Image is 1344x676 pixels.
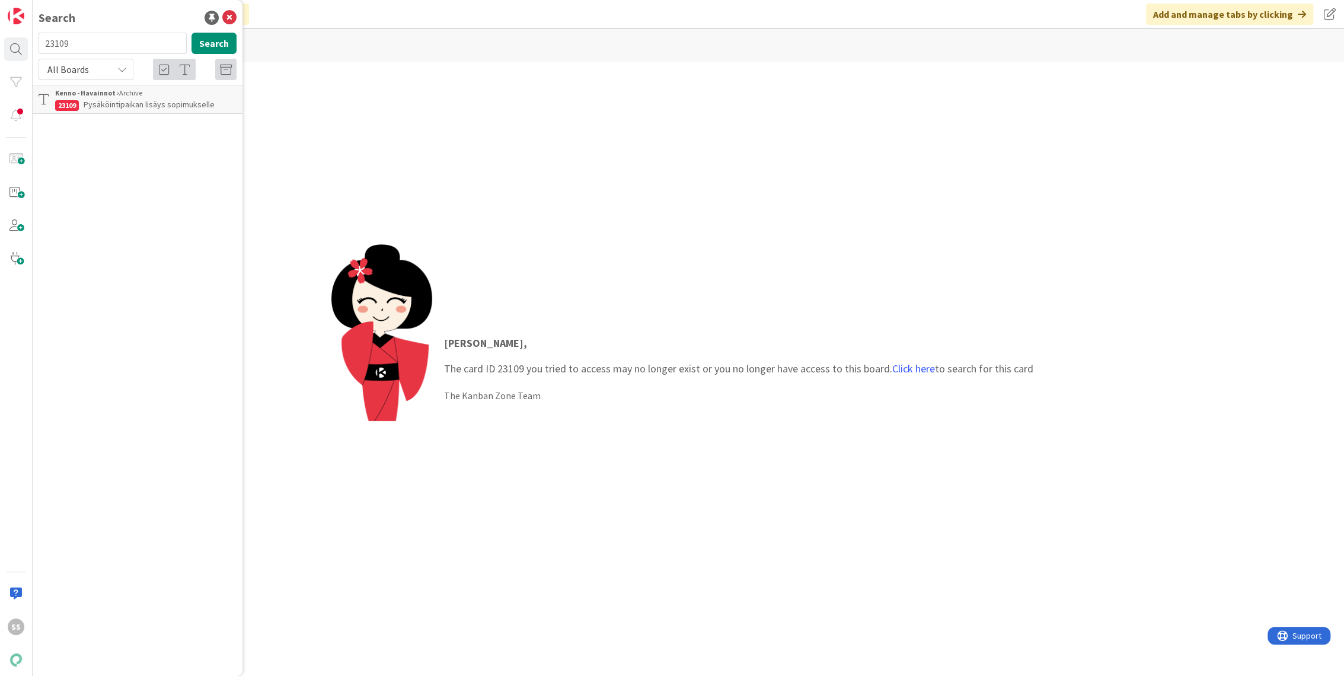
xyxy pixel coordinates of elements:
div: Archive [55,88,237,98]
a: Click here [892,362,935,375]
span: All Boards [47,63,89,75]
span: Pysäköintipaikan lisäys sopimukselle [84,99,215,110]
div: SS [8,618,24,635]
button: Search [191,33,237,54]
img: Visit kanbanzone.com [8,8,24,24]
img: avatar [8,652,24,668]
div: Add and manage tabs by clicking [1146,4,1313,25]
b: Kenno - Havainnot › [55,88,119,97]
div: 23109 [55,100,79,111]
div: The Kanban Zone Team [444,388,1033,403]
p: The card ID 23109 you tried to access may no longer exist or you no longer have access to this bo... [444,335,1033,377]
div: Search [39,9,75,27]
a: Kenno - Havainnot ›Archive23109Pysäköintipaikan lisäys sopimukselle [33,85,242,114]
input: Search for title... [39,33,187,54]
strong: [PERSON_NAME] , [444,336,527,350]
span: Support [25,2,54,16]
